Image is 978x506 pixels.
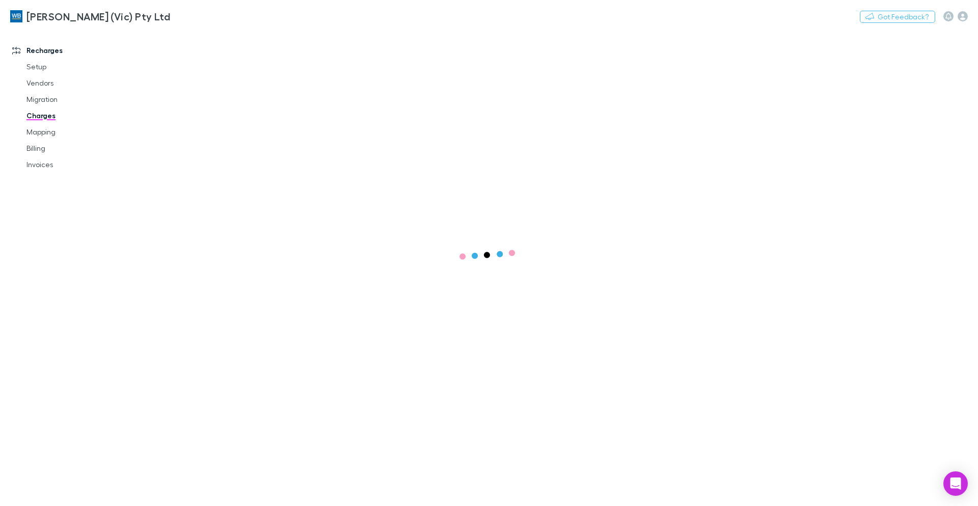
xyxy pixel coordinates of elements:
a: Recharges [2,42,138,59]
a: Migration [16,91,138,108]
a: Billing [16,140,138,156]
a: Charges [16,108,138,124]
a: Mapping [16,124,138,140]
button: Got Feedback? [860,11,935,23]
img: William Buck (Vic) Pty Ltd's Logo [10,10,22,22]
a: [PERSON_NAME] (Vic) Pty Ltd [4,4,176,29]
h3: [PERSON_NAME] (Vic) Pty Ltd [26,10,170,22]
div: Open Intercom Messenger [943,471,968,496]
a: Vendors [16,75,138,91]
a: Setup [16,59,138,75]
a: Invoices [16,156,138,173]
